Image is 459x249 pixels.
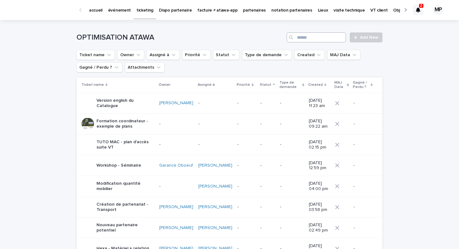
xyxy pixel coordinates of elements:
p: - [280,204,304,210]
p: Modification quantité mobilier [96,181,154,192]
p: - [237,184,255,189]
img: Ls34BcGeRexTGTNfXpUC [12,4,73,16]
p: Version english du Catalogue [96,98,154,109]
p: - [260,184,275,189]
p: - [237,225,255,231]
p: - [353,225,373,231]
p: Création de partenariat - Transport [96,202,154,212]
p: - [280,121,304,127]
p: - [280,142,304,147]
tr: TUTO MAC - plan d'accès suite VT-----[DATE] 02:15 pm- [76,134,383,155]
button: Type de demande [242,50,292,60]
p: - [260,121,275,127]
p: - [353,163,373,168]
p: - [159,184,193,189]
button: Owner [117,50,144,60]
p: - [198,121,232,127]
p: - [260,225,275,231]
p: - [237,204,255,210]
tr: Modification quantité mobilier-[PERSON_NAME] ---[DATE] 04:00 pm- [76,176,383,197]
p: - [159,142,193,147]
p: - [280,100,304,106]
p: Type de demande [279,79,301,91]
a: [PERSON_NAME] [159,225,193,231]
p: - [159,121,193,127]
button: MAJ Data [327,50,360,60]
a: [PERSON_NAME] [159,100,193,106]
p: [DATE] 02:49 pm [309,222,330,233]
p: - [237,100,255,106]
a: [PERSON_NAME] [198,184,232,189]
p: Priorité [237,81,250,88]
p: MAJ Data [334,79,345,91]
p: - [353,121,373,127]
p: - [237,142,255,147]
button: Priorité [182,50,210,60]
tr: Workshop - SéminaireGarance Oboeuf [PERSON_NAME] ---[DATE] 12:59 pm- [76,155,383,176]
a: Garance Oboeuf [159,163,193,168]
button: Attachments [125,62,165,72]
p: - [237,163,255,168]
p: - [280,163,304,168]
p: Formation coordinateur - exemple de plans [96,119,154,129]
a: Add New [350,32,383,42]
button: Created [294,50,325,60]
p: - [353,204,373,210]
p: - [260,142,275,147]
p: - [353,100,373,106]
p: Assigné à [198,81,215,88]
p: Statut [260,81,271,88]
tr: Création de partenariat - Transport[PERSON_NAME] [PERSON_NAME] ---[DATE] 03:58 pm- [76,197,383,217]
p: Workshop - Séminaire [96,163,141,168]
p: - [260,204,275,210]
a: [PERSON_NAME] [198,204,232,210]
p: Created [308,81,323,88]
tr: Nouveau partenaire potentiel[PERSON_NAME] [PERSON_NAME] ---[DATE] 02:49 pm- [76,217,383,238]
button: Ticket name [76,50,115,60]
tr: Version english du Catalogue[PERSON_NAME] ----[DATE] 11:23 am- [76,93,383,114]
a: [PERSON_NAME] [198,225,232,231]
p: - [260,163,275,168]
div: 2 [413,5,423,15]
p: - [280,225,304,231]
span: Add New [360,35,378,40]
p: Nouveau partenaire potentiel [96,222,154,233]
p: [DATE] 03:58 pm [309,202,330,212]
button: Statut [213,50,239,60]
button: Assigné à [147,50,180,60]
tr: Formation coordinateur - exemple de plans-----[DATE] 09:22 am- [76,114,383,134]
p: - [353,142,373,147]
p: - [353,184,373,189]
p: - [260,100,275,106]
p: [DATE] 11:23 am [309,98,330,109]
a: [PERSON_NAME] [159,204,193,210]
input: Search [287,32,346,42]
p: [DATE] 12:59 pm [309,160,330,171]
p: 2 [420,3,422,8]
p: - [198,100,232,106]
p: Ticket name [81,81,104,88]
p: - [280,184,304,189]
p: [DATE] 04:00 pm [309,181,330,192]
p: - [237,121,255,127]
p: TUTO MAC - plan d'accès suite VT [96,139,154,150]
button: Gagné / Perdu ? [76,62,122,72]
p: Owner [159,81,170,88]
p: Gagné / Perdu ? [353,79,369,91]
div: MP [433,5,443,15]
p: - [198,142,232,147]
p: [DATE] 02:15 pm [309,139,330,150]
p: [DATE] 09:22 am [309,119,330,129]
a: [PERSON_NAME] [198,163,232,168]
h1: OPTIMISATION ATAWA [76,33,284,42]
